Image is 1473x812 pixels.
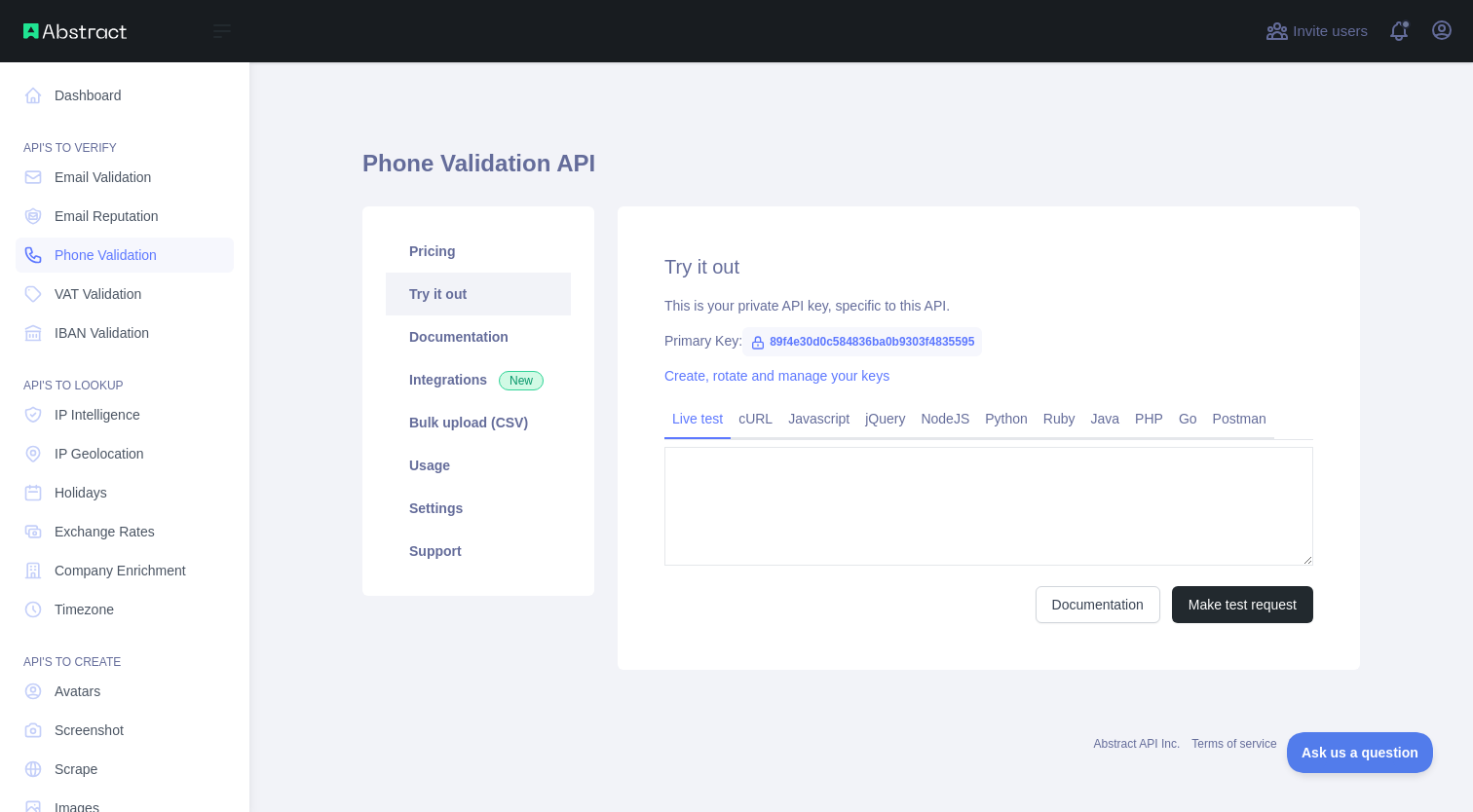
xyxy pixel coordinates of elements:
[55,720,124,740] span: Screenshot
[16,713,234,748] a: Screenshot
[664,368,889,384] a: Create, rotate and manage your keys
[362,148,1360,195] h1: Phone Validation API
[386,230,571,273] a: Pricing
[386,273,571,315] a: Try it out
[386,315,571,358] a: Documentation
[16,117,234,156] div: API'S TO VERIFY
[16,78,234,113] a: Dashboard
[857,403,913,434] a: jQuery
[1094,737,1181,751] a: Abstract API Inc.
[16,475,234,510] a: Holidays
[742,327,982,356] span: 89f4e30d0c584836ba0b9303f4835595
[1171,403,1205,434] a: Go
[55,284,141,304] span: VAT Validation
[16,160,234,195] a: Email Validation
[16,436,234,471] a: IP Geolocation
[55,405,140,424] span: IP Intelligence
[386,444,571,487] a: Usage
[16,631,234,670] div: API'S TO CREATE
[664,253,1313,280] h2: Try it out
[55,561,186,580] span: Company Enrichment
[55,245,157,265] span: Phone Validation
[386,487,571,530] a: Settings
[386,358,571,401] a: Integrations New
[55,759,97,779] span: Scrape
[1191,737,1276,751] a: Terms of service
[780,403,857,434] a: Javascript
[664,403,731,434] a: Live test
[16,674,234,709] a: Avatars
[386,401,571,444] a: Bulk upload (CSV)
[664,331,1313,351] div: Primary Key:
[1036,586,1160,623] a: Documentation
[1262,16,1372,47] button: Invite users
[16,752,234,787] a: Scrape
[55,522,155,541] span: Exchange Rates
[16,397,234,432] a: IP Intelligence
[386,530,571,572] a: Support
[16,238,234,273] a: Phone Validation
[1293,20,1368,43] span: Invite users
[499,371,544,390] span: New
[1036,403,1083,434] a: Ruby
[913,403,977,434] a: NodeJS
[23,23,127,39] img: Abstract API
[16,592,234,627] a: Timezone
[55,444,144,463] span: IP Geolocation
[731,403,780,434] a: cURL
[1205,403,1274,434] a: Postman
[1287,732,1434,773] iframe: Toggle Customer Support
[16,553,234,588] a: Company Enrichment
[977,403,1036,434] a: Python
[1172,586,1313,623] button: Make test request
[55,206,159,226] span: Email Reputation
[55,167,151,187] span: Email Validation
[55,483,107,502] span: Holidays
[16,354,234,393] div: API'S TO LOOKUP
[1083,403,1128,434] a: Java
[16,199,234,234] a: Email Reputation
[1127,403,1171,434] a: PHP
[55,323,149,343] span: IBAN Validation
[664,296,1313,315] div: This is your private API key, specific to this API.
[55,682,100,701] span: Avatars
[16,514,234,549] a: Exchange Rates
[16,315,234,351] a: IBAN Validation
[16,277,234,312] a: VAT Validation
[55,600,114,619] span: Timezone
